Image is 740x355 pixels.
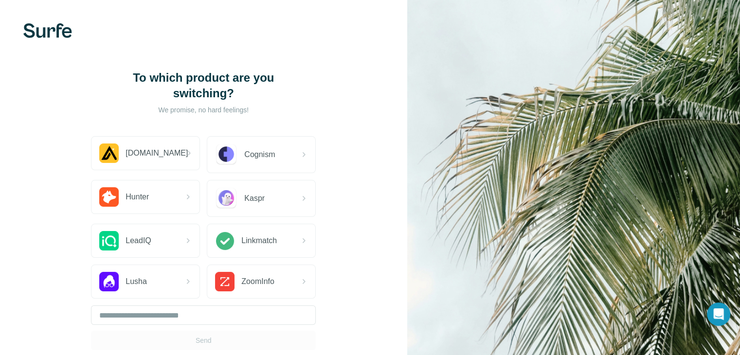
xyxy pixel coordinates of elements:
[99,272,119,291] img: Lusha Logo
[99,143,119,163] img: Apollo.io Logo
[126,276,147,287] span: Lusha
[126,147,188,159] span: [DOMAIN_NAME]
[241,276,274,287] span: ZoomInfo
[23,23,72,38] img: Surfe's logo
[126,191,149,203] span: Hunter
[707,302,730,326] div: Open Intercom Messenger
[126,235,151,247] span: LeadIQ
[244,193,265,204] span: Kaspr
[241,235,277,247] span: Linkmatch
[244,149,275,160] span: Cognism
[106,70,301,101] h1: To which product are you switching?
[99,187,119,207] img: Hunter.io Logo
[99,231,119,250] img: LeadIQ Logo
[215,231,235,250] img: Linkmatch Logo
[215,187,237,210] img: Kaspr Logo
[106,105,301,115] p: We promise, no hard feelings!
[215,143,237,166] img: Cognism Logo
[215,272,235,291] img: ZoomInfo Logo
